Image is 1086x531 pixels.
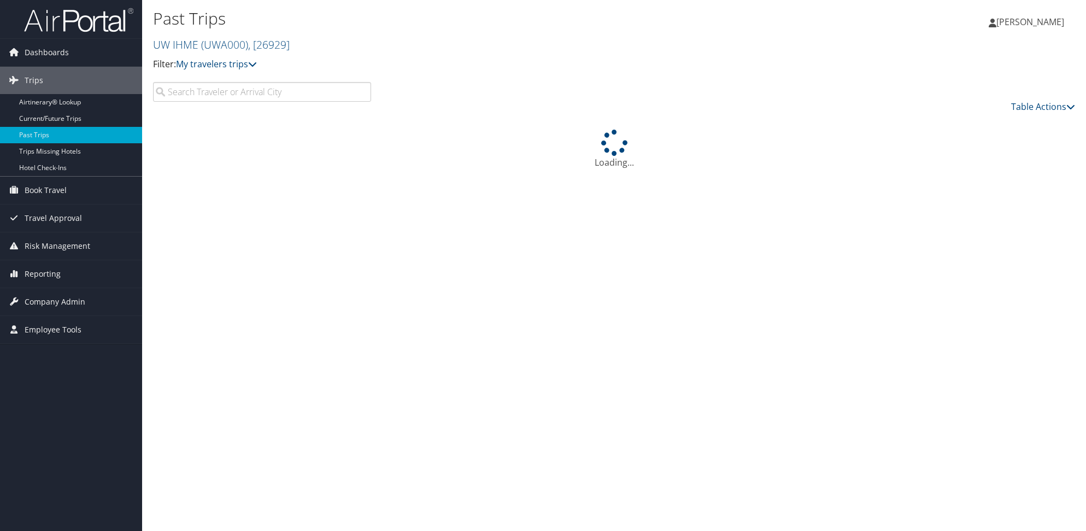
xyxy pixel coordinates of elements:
[153,37,290,52] a: UW IHME
[153,7,768,30] h1: Past Trips
[153,57,768,72] p: Filter:
[153,82,371,102] input: Search Traveler or Arrival City
[25,67,43,94] span: Trips
[24,7,133,33] img: airportal-logo.png
[248,37,290,52] span: , [ 26929 ]
[1011,101,1075,113] a: Table Actions
[25,232,90,260] span: Risk Management
[153,130,1075,169] div: Loading...
[25,205,82,232] span: Travel Approval
[25,288,85,316] span: Company Admin
[996,16,1064,28] span: [PERSON_NAME]
[989,5,1075,38] a: [PERSON_NAME]
[201,37,248,52] span: ( UWA000 )
[176,58,257,70] a: My travelers trips
[25,39,69,66] span: Dashboards
[25,316,81,343] span: Employee Tools
[25,260,61,288] span: Reporting
[25,177,67,204] span: Book Travel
